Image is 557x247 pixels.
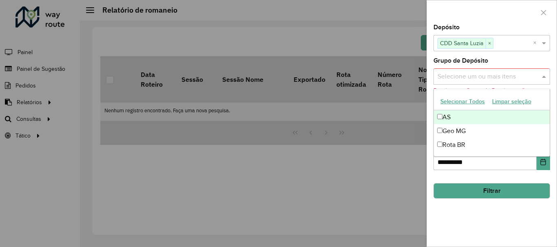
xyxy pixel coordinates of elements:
[437,95,488,108] button: Selecionar Todos
[486,39,493,48] span: ×
[488,95,535,108] button: Limpar seleção
[438,38,486,48] span: CDD Santa Luzia
[434,124,550,138] div: Geo MG
[433,89,550,157] ng-dropdown-panel: Options list
[434,110,550,124] div: AS
[533,38,540,48] span: Clear all
[433,56,488,66] label: Grupo de Depósito
[433,183,550,199] button: Filtrar
[433,87,528,102] formly-validation-message: Depósito ou Grupo de Depósitos são obrigatórios
[434,138,550,152] div: Rota BR
[433,22,460,32] label: Depósito
[537,154,550,170] button: Choose Date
